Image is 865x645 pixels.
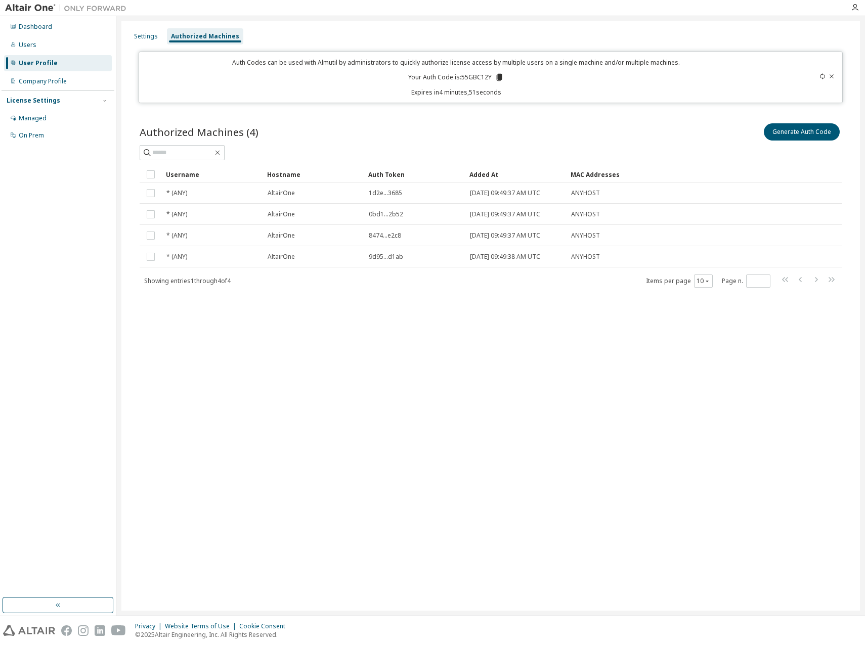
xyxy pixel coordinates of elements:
span: * (ANY) [166,253,187,261]
span: [DATE] 09:49:38 AM UTC [470,253,540,261]
span: AltairOne [268,232,295,240]
span: Items per page [646,274,713,288]
span: ANYHOST [571,189,600,197]
img: instagram.svg [78,625,89,636]
span: [DATE] 09:49:37 AM UTC [470,189,540,197]
span: 9d95...d1ab [369,253,403,261]
div: MAC Addresses [571,166,736,182]
div: User Profile [19,59,58,67]
span: ANYHOST [571,253,600,261]
div: Company Profile [19,77,67,85]
div: Website Terms of Use [165,622,239,630]
img: facebook.svg [61,625,72,636]
span: AltairOne [268,210,295,218]
div: Managed [19,114,47,122]
span: AltairOne [268,189,295,197]
button: Generate Auth Code [764,123,840,141]
div: Auth Token [368,166,461,182]
div: Authorized Machines [171,32,239,40]
span: Showing entries 1 through 4 of 4 [144,277,231,285]
span: AltairOne [268,253,295,261]
span: ANYHOST [571,210,600,218]
div: Hostname [267,166,360,182]
p: © 2025 Altair Engineering, Inc. All Rights Reserved. [135,630,291,639]
div: Added At [469,166,563,182]
div: Users [19,41,36,49]
div: Privacy [135,622,165,630]
p: Auth Codes can be used with Almutil by administrators to quickly authorize license access by mult... [145,58,767,67]
div: Settings [134,32,158,40]
div: Cookie Consent [239,622,291,630]
span: ANYHOST [571,232,600,240]
span: Page n. [722,274,770,288]
span: * (ANY) [166,232,187,240]
span: * (ANY) [166,210,187,218]
img: altair_logo.svg [3,625,55,636]
p: Your Auth Code is: 55GBC12Y [408,73,504,82]
span: Authorized Machines (4) [140,125,258,139]
span: * (ANY) [166,189,187,197]
span: 1d2e...3685 [369,189,402,197]
img: linkedin.svg [95,625,105,636]
span: 0bd1...2b52 [369,210,403,218]
img: youtube.svg [111,625,126,636]
div: Username [166,166,259,182]
span: [DATE] 09:49:37 AM UTC [470,210,540,218]
span: 8474...e2c8 [369,232,401,240]
button: 10 [697,277,710,285]
div: License Settings [7,97,60,105]
div: On Prem [19,131,44,140]
div: Dashboard [19,23,52,31]
p: Expires in 4 minutes, 51 seconds [145,88,767,97]
img: Altair One [5,3,132,13]
span: [DATE] 09:49:37 AM UTC [470,232,540,240]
